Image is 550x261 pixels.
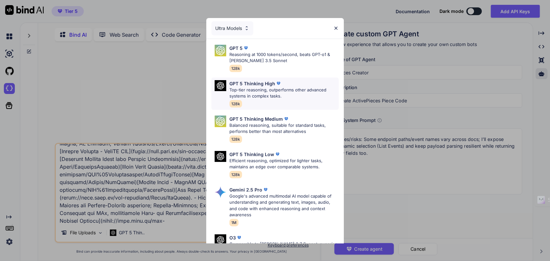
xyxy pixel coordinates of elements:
img: premium [274,151,281,157]
span: 1M [229,219,238,226]
img: Pick Models [215,45,226,56]
p: Top-tier reasoning, outperforms other advanced systems in complex tasks. [229,87,339,99]
img: Pick Models [215,80,226,91]
img: Pick Models [215,234,226,246]
p: Google's advanced multimodal AI model capable of understanding and generating text, images, audio... [229,193,339,218]
p: Balanced reasoning, suitable for standard tasks, performs better than most alternatives [229,122,339,135]
p: O3 [229,234,236,241]
img: close [333,25,339,31]
p: Efficient reasoning, optimized for lighter tasks, maintains an edge over comparable systems. [229,158,339,170]
img: Pick Models [215,186,226,198]
span: 128k [229,65,242,72]
p: GPT 5 Thinking Low [229,151,274,158]
span: 128k [229,171,242,178]
img: Pick Models [215,116,226,127]
img: premium [283,116,289,122]
div: Ultra Models [211,21,253,35]
p: GPT 5 Thinking Medium [229,116,283,122]
p: Gemini 2.5 Pro [229,186,262,193]
img: premium [262,186,269,193]
img: premium [236,234,242,241]
img: premium [243,45,249,51]
p: GPT 5 Thinking High [229,80,275,87]
img: Pick Models [215,151,226,162]
span: 128k [229,135,242,143]
span: 128k [229,100,242,107]
p: Reasoning at 1000 tokens/second, beats GPT-o1 & [PERSON_NAME] 3.5 Sonnet [229,51,339,64]
img: premium [275,80,282,87]
p: Comparable to [PERSON_NAME] 3.7 Sonnet, superior intelligence [229,241,339,254]
p: GPT 5 [229,45,243,51]
img: Pick Models [244,25,249,31]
